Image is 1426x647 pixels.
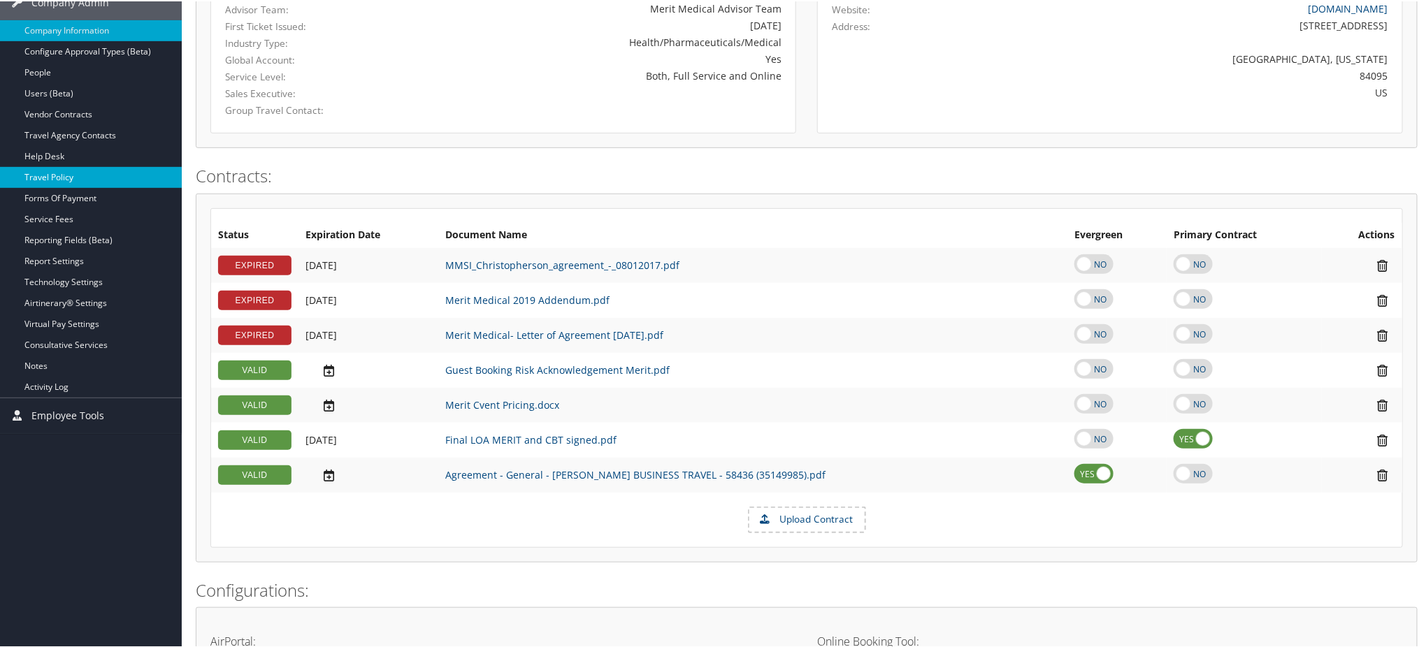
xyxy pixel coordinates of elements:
[211,221,298,247] th: Status
[218,289,291,309] div: EXPIRED
[438,221,1067,247] th: Document Name
[225,18,396,32] label: First Ticket Issued:
[1371,362,1395,377] i: Remove Contract
[225,85,396,99] label: Sales Executive:
[977,50,1389,65] div: [GEOGRAPHIC_DATA], [US_STATE]
[305,257,337,270] span: [DATE]
[218,394,291,414] div: VALID
[445,467,826,480] a: Agreement - General - [PERSON_NAME] BUSINESS TRAVEL - 58436 (35149985).pdf
[305,467,431,481] div: Add/Edit Date
[445,397,559,410] a: Merit Cvent Pricing.docx
[1322,221,1402,247] th: Actions
[1371,397,1395,412] i: Remove Contract
[445,292,610,305] a: Merit Medical 2019 Addendum.pdf
[1371,257,1395,272] i: Remove Contract
[218,324,291,344] div: EXPIRED
[1371,432,1395,446] i: Remove Contract
[218,429,291,449] div: VALID
[305,292,337,305] span: [DATE]
[1371,327,1395,342] i: Remove Contract
[305,362,431,377] div: Add/Edit Date
[417,50,782,65] div: Yes
[225,102,396,116] label: Group Travel Contact:
[832,18,870,32] label: Address:
[417,34,782,48] div: Health/Pharmaceuticals/Medical
[1371,467,1395,481] i: Remove Contract
[31,397,104,432] span: Employee Tools
[305,293,431,305] div: Add/Edit Date
[196,163,1418,187] h2: Contracts:
[305,328,431,340] div: Add/Edit Date
[225,1,396,15] label: Advisor Team:
[305,432,431,445] div: Add/Edit Date
[977,84,1389,99] div: US
[225,68,396,82] label: Service Level:
[1067,221,1167,247] th: Evergreen
[977,17,1389,31] div: [STREET_ADDRESS]
[417,17,782,31] div: [DATE]
[305,432,337,445] span: [DATE]
[749,507,865,530] label: Upload Contract
[445,257,679,270] a: MMSI_Christopherson_agreement_-_08012017.pdf
[298,221,438,247] th: Expiration Date
[445,327,663,340] a: Merit Medical- Letter of Agreement [DATE].pdf
[445,362,670,375] a: Guest Booking Risk Acknowledgement Merit.pdf
[977,67,1389,82] div: 84095
[218,254,291,274] div: EXPIRED
[817,634,1403,646] h4: Online Booking Tool:
[305,327,337,340] span: [DATE]
[210,634,796,646] h4: AirPortal:
[445,432,617,445] a: Final LOA MERIT and CBT signed.pdf
[417,67,782,82] div: Both, Full Service and Online
[832,1,870,15] label: Website:
[218,359,291,379] div: VALID
[1167,221,1322,247] th: Primary Contract
[196,577,1418,601] h2: Configurations:
[1371,292,1395,307] i: Remove Contract
[305,258,431,270] div: Add/Edit Date
[305,397,431,412] div: Add/Edit Date
[1308,1,1388,14] a: [DOMAIN_NAME]
[218,464,291,484] div: VALID
[225,52,396,66] label: Global Account:
[225,35,396,49] label: Industry Type:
